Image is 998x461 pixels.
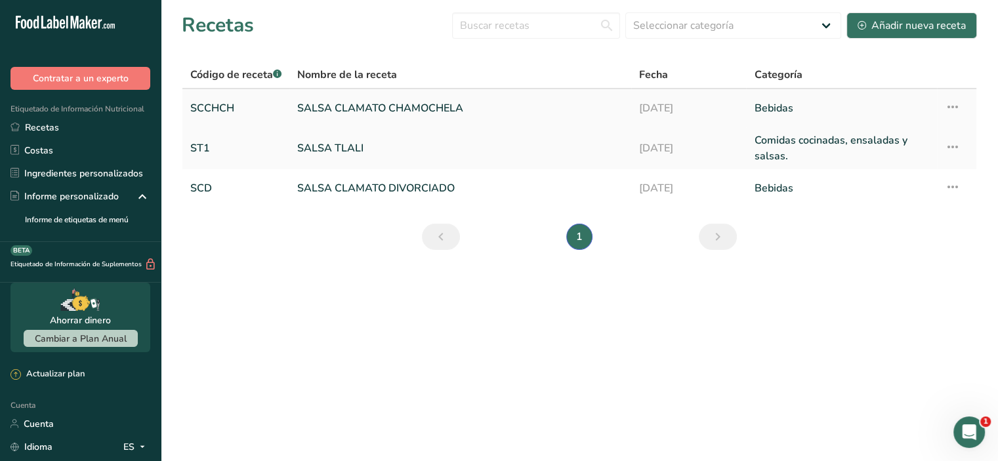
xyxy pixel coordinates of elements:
[24,144,53,157] font: Costas
[182,12,254,39] font: Recetas
[190,132,281,164] a: ST1
[24,330,138,347] button: Cambiar a Plan Anual
[25,214,129,225] font: Informe de etiquetas de menú
[190,174,281,202] a: SCD
[754,174,929,202] a: Bebidas
[639,101,673,115] font: [DATE]
[190,101,234,115] font: SCCHCH
[639,94,738,122] a: [DATE]
[50,314,111,327] font: Ahorrar dinero
[123,441,135,453] font: ES
[297,94,623,122] a: SALSA CLAMATO CHAMOCHELA
[297,132,623,164] a: SALSA TLALI
[452,12,620,39] input: Buscar recetas
[24,167,143,180] font: Ingredientes personalizados
[639,181,673,195] font: [DATE]
[754,133,907,163] font: Comidas cocinadas, ensaladas y salsas.
[639,174,738,202] a: [DATE]
[983,417,988,426] font: 1
[639,132,738,164] a: [DATE]
[639,68,668,82] font: Fecha
[10,260,142,269] font: Etiquetado de Información de Suplementos
[13,246,30,255] font: BETA
[754,101,793,115] font: Bebidas
[754,94,929,122] a: Bebidas
[297,141,364,155] font: SALSA TLALI
[24,418,54,430] font: Cuenta
[297,181,455,195] font: SALSA CLAMATO DIVORCIADO
[10,67,150,90] button: Contratar a un experto
[24,441,52,453] font: Idioma
[10,104,144,114] font: Etiquetado de Información Nutricional
[25,121,59,134] font: Recetas
[639,141,673,155] font: [DATE]
[190,181,212,195] font: SCD
[846,12,977,39] button: Añadir nueva receta
[422,224,460,250] a: Página anterior
[754,181,793,195] font: Bebidas
[35,332,127,345] font: Cambiar a Plan Anual
[190,68,273,82] font: Código de receta
[24,190,119,203] font: Informe personalizado
[33,72,129,85] font: Contratar a un experto
[26,368,85,380] font: Actualizar plan
[871,18,966,33] font: Añadir nueva receta
[699,224,737,250] a: Página siguiente
[297,101,463,115] font: SALSA CLAMATO CHAMOCHELA
[953,416,985,448] iframe: Chat en vivo de Intercom
[754,68,802,82] font: Categoría
[754,132,929,164] a: Comidas cocinadas, ensaladas y salsas.
[297,68,397,82] font: Nombre de la receta
[10,400,35,411] font: Cuenta
[190,94,281,122] a: SCCHCH
[190,141,210,155] font: ST1
[297,174,623,202] a: SALSA CLAMATO DIVORCIADO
